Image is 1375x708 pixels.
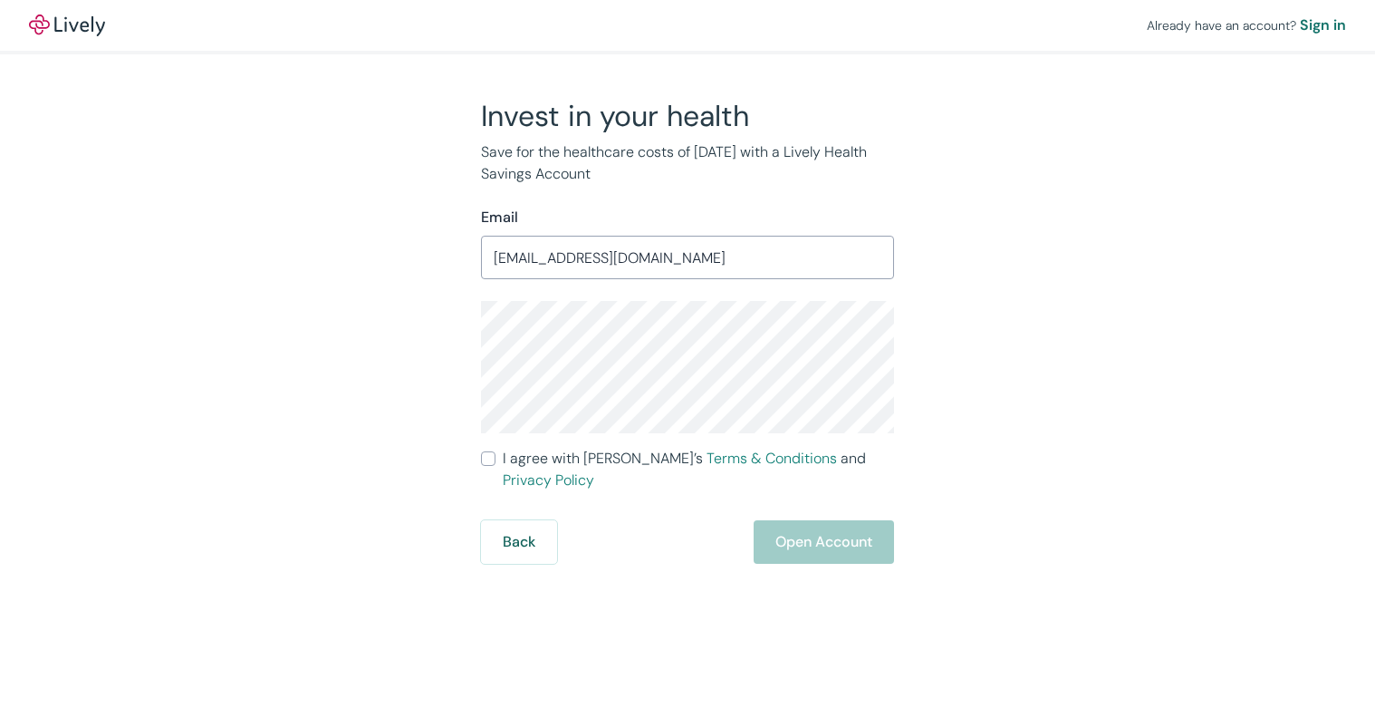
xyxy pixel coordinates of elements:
label: Email [481,207,518,228]
a: LivelyLively [29,15,105,36]
img: Lively [29,15,105,36]
a: Privacy Policy [503,470,594,490]
a: Terms & Conditions [707,449,837,468]
span: I agree with [PERSON_NAME]’s and [503,448,894,491]
p: Save for the healthcare costs of [DATE] with a Lively Health Savings Account [481,141,894,185]
h2: Invest in your health [481,98,894,134]
button: Back [481,520,557,564]
div: Already have an account? [1147,15,1346,36]
a: Sign in [1300,15,1346,36]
